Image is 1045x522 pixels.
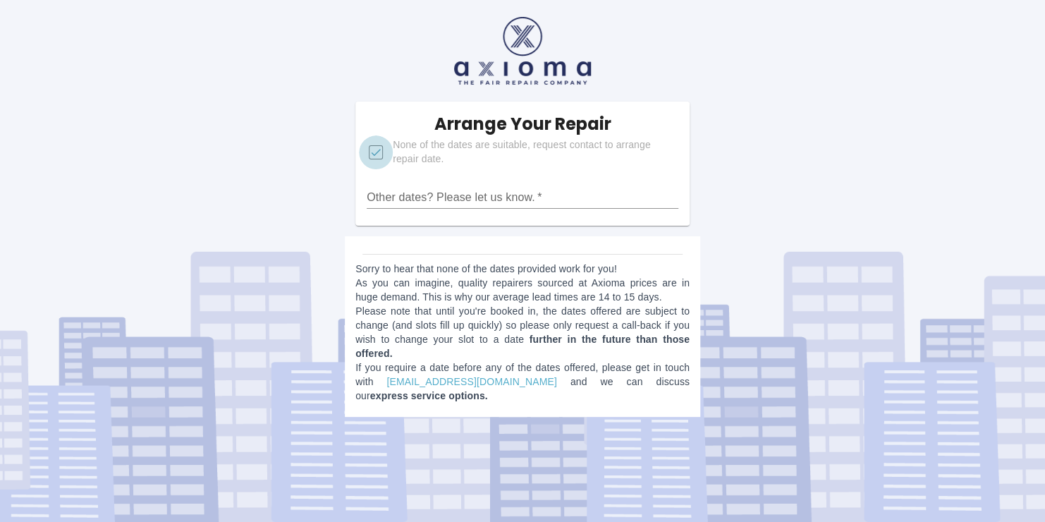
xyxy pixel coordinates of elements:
[355,262,690,403] p: Sorry to hear that none of the dates provided work for you! As you can imagine, quality repairers...
[386,376,556,387] a: [EMAIL_ADDRESS][DOMAIN_NAME]
[454,17,591,85] img: axioma
[434,113,611,135] h5: Arrange Your Repair
[355,334,690,359] b: further in the future than those offered.
[393,138,667,166] span: None of the dates are suitable, request contact to arrange repair date.
[370,390,488,401] b: express service options.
